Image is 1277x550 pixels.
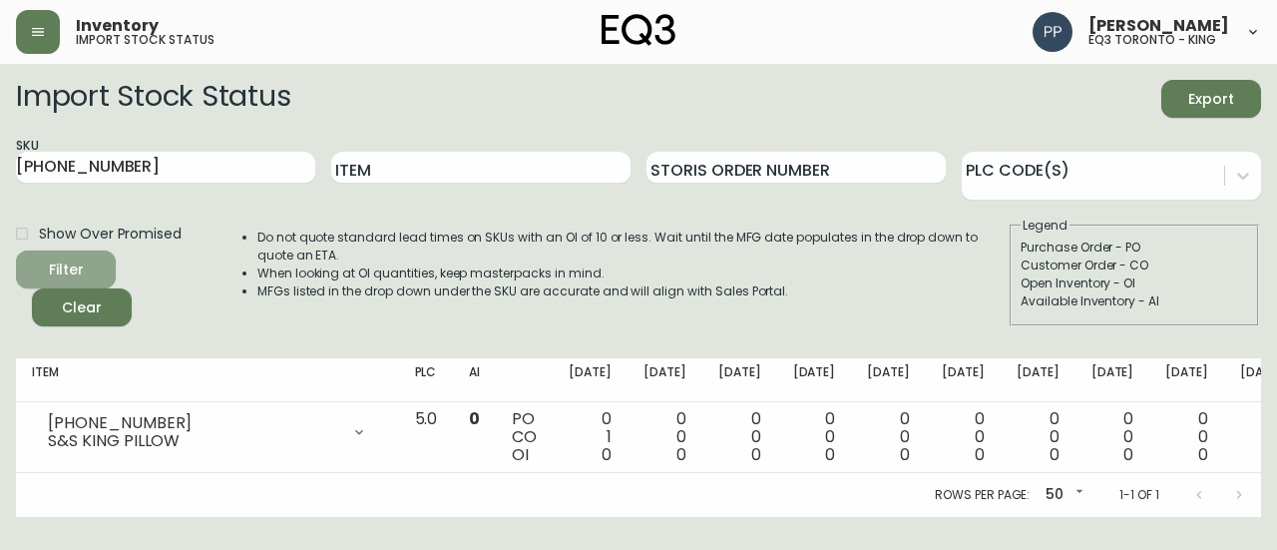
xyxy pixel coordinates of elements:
div: 0 0 [643,410,686,464]
li: MFGs listed in the drop down under the SKU are accurate and will align with Sales Portal. [257,282,1008,300]
span: 0 [676,443,686,466]
span: 0 [602,443,612,466]
div: S&S KING PILLOW [48,432,339,450]
th: [DATE] [777,358,852,402]
li: Do not quote standard lead times on SKUs with an OI of 10 or less. Wait until the MFG date popula... [257,229,1008,265]
div: 0 1 [569,410,612,464]
span: 0 [825,443,835,466]
legend: Legend [1021,217,1069,235]
th: [DATE] [1149,358,1224,402]
div: 0 0 [718,410,761,464]
span: 0 [900,443,910,466]
th: [DATE] [851,358,926,402]
th: AI [453,358,496,402]
span: Export [1177,87,1245,112]
span: 0 [1198,443,1208,466]
span: OI [512,443,529,466]
th: [DATE] [553,358,628,402]
div: Available Inventory - AI [1021,292,1248,310]
span: 0 [975,443,985,466]
div: [PHONE_NUMBER] [48,414,339,432]
span: 0 [469,407,480,430]
div: 0 0 [793,410,836,464]
p: Rows per page: [935,486,1030,504]
h5: import stock status [76,34,214,46]
span: Clear [48,295,116,320]
div: 0 0 [942,410,985,464]
span: 0 [1050,443,1060,466]
textarea: STEEL -100% WOOL [60,146,275,200]
div: 0 0 [1091,410,1134,464]
th: [DATE] [926,358,1001,402]
div: Customer Order - CO [1021,257,1248,275]
span: 0 [1123,443,1133,466]
div: PO CO [512,410,537,464]
span: Inventory [76,18,159,34]
span: 0 [751,443,761,466]
h2: Import Stock Status [16,80,290,118]
textarea: ISLE 8'X10' RUG [60,82,275,137]
th: [DATE] [628,358,702,402]
th: PLC [399,358,454,402]
button: Clear [32,288,132,326]
span: [PERSON_NAME] [1088,18,1229,34]
td: 5.0 [399,402,454,473]
th: [DATE] [1001,358,1075,402]
div: 0 0 [867,410,910,464]
img: logo [602,14,675,46]
h5: eq3 toronto - king [1088,34,1216,46]
button: Export [1161,80,1261,118]
th: [DATE] [1075,358,1150,402]
span: Show Over Promised [39,224,182,245]
p: 1-1 of 1 [1119,486,1159,504]
div: [PHONE_NUMBER]S&S KING PILLOW [32,410,383,454]
li: When looking at OI quantities, keep masterpacks in mind. [257,265,1008,282]
th: Item [16,358,399,402]
th: [DATE] [702,358,777,402]
div: Purchase Order - PO [1021,239,1248,257]
button: Filter [16,251,116,288]
div: 0 0 [1017,410,1060,464]
div: Open Inventory - OI [1021,275,1248,292]
img: 93ed64739deb6bac3372f15ae91c6632 [1033,12,1072,52]
div: 50 [1038,479,1087,512]
div: 0 0 [1165,410,1208,464]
